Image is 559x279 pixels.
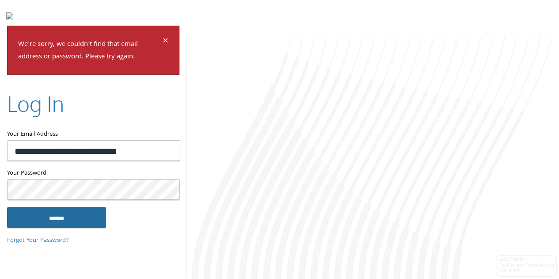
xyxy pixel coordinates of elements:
[7,236,69,245] a: Forgot Your Password?
[6,9,13,27] img: todyl-logo-dark.svg
[7,89,64,118] h2: Log In
[18,38,161,64] p: We're sorry, we couldn't find that email address or password. Please try again.
[7,168,179,179] label: Your Password
[163,33,168,50] span: ×
[163,36,168,47] button: Dismiss alert
[162,183,173,194] keeper-lock: Open Keeper Popup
